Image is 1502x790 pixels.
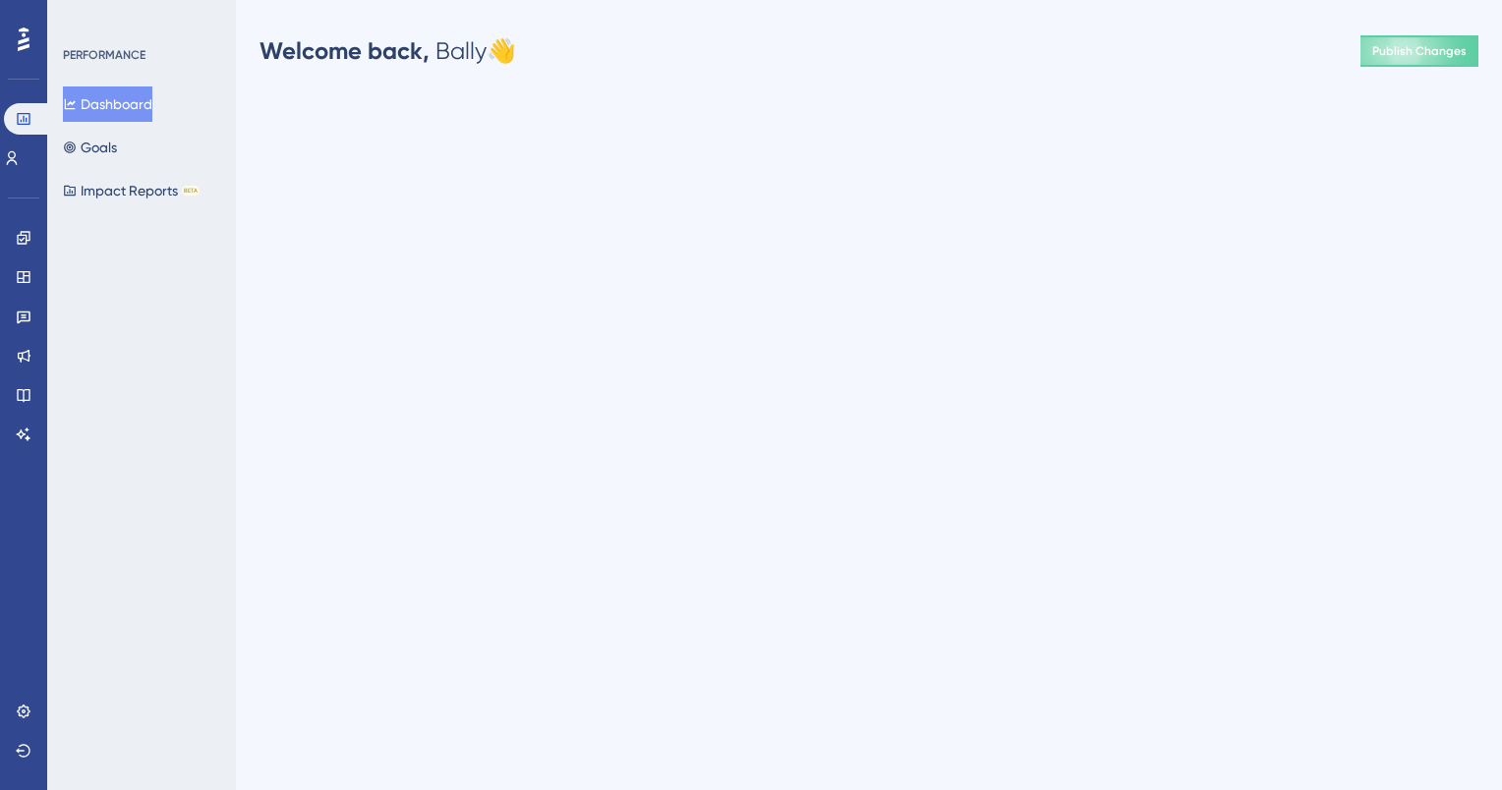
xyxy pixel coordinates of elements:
div: PERFORMANCE [63,47,145,63]
button: Publish Changes [1360,35,1478,67]
button: Goals [63,130,117,165]
div: Bally 👋 [260,35,516,67]
span: Publish Changes [1372,43,1467,59]
button: Impact ReportsBETA [63,173,200,208]
button: Dashboard [63,86,152,122]
span: Welcome back, [260,36,430,65]
div: BETA [182,186,200,196]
